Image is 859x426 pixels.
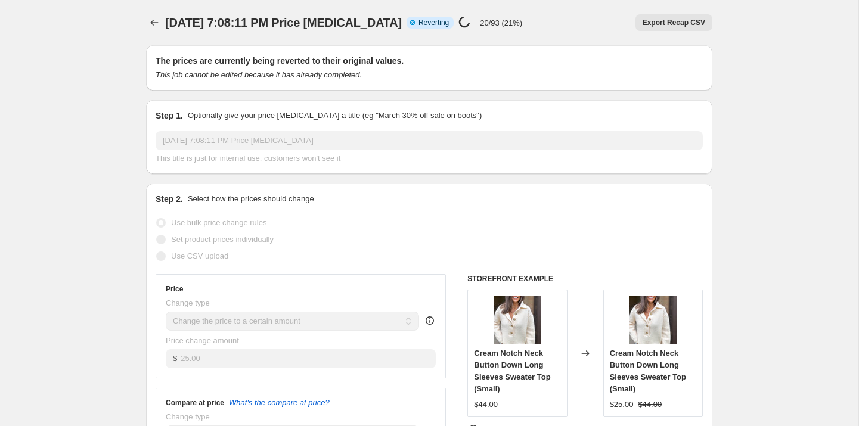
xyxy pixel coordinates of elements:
span: [DATE] 7:08:11 PM Price [MEDICAL_DATA] [165,16,402,29]
span: $ [173,354,177,363]
span: Export Recap CSV [643,18,705,27]
h2: Step 2. [156,193,183,205]
h2: Step 1. [156,110,183,122]
button: What's the compare at price? [229,398,330,407]
span: Change type [166,412,210,421]
div: $44.00 [474,399,498,411]
span: Cream Notch Neck Button Down Long Sleeves Sweater Top (Small) [610,349,686,393]
p: Optionally give your price [MEDICAL_DATA] a title (eg "March 30% off sale on boots") [188,110,482,122]
h2: The prices are currently being reverted to their original values. [156,55,703,67]
i: This job cannot be edited because it has already completed. [156,70,362,79]
img: IMG_2390_fc6dc76c-6e17-44e2-9cd1-6ae3009c7984_80x.jpg [629,296,677,344]
span: Set product prices individually [171,235,274,244]
img: IMG_2390_fc6dc76c-6e17-44e2-9cd1-6ae3009c7984_80x.jpg [494,296,541,344]
h3: Compare at price [166,398,224,408]
h3: Price [166,284,183,294]
span: Use bulk price change rules [171,218,266,227]
span: This title is just for internal use, customers won't see it [156,154,340,163]
span: Cream Notch Neck Button Down Long Sleeves Sweater Top (Small) [474,349,550,393]
input: 30% off holiday sale [156,131,703,150]
div: $25.00 [610,399,634,411]
h6: STOREFRONT EXAMPLE [467,274,703,284]
span: Use CSV upload [171,251,228,260]
p: Select how the prices should change [188,193,314,205]
span: Change type [166,298,210,307]
div: help [424,315,436,327]
button: Price change jobs [146,14,163,31]
span: Reverting [418,18,449,27]
span: Price change amount [166,336,239,345]
button: Export Recap CSV [635,14,712,31]
input: 80.00 [181,349,435,368]
p: 20/93 (21%) [480,18,522,27]
strike: $44.00 [638,399,662,411]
